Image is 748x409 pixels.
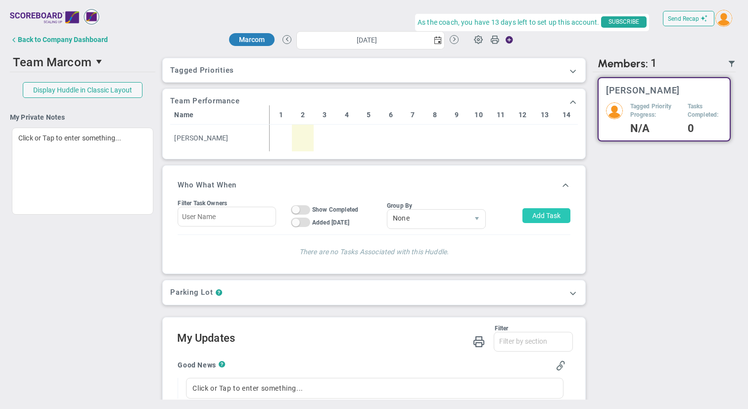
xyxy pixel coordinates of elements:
[177,325,508,332] div: Filter
[688,124,722,133] h4: 0
[178,200,276,207] div: Filter Task Owners
[292,105,314,125] th: 2
[12,128,153,215] div: Click or Tap to enter something...
[10,113,155,122] h4: My Private Notes
[715,10,732,27] img: 209640.Person.photo
[358,105,379,125] th: 5
[473,335,485,347] span: Print My Huddle Updates
[178,207,276,227] input: User Name
[522,208,570,223] button: Add Task
[312,219,349,226] span: Added [DATE]
[402,133,423,143] div: 11/2/2025 to 11/8/2025
[387,202,486,209] div: Group By
[630,102,680,119] h5: Tagged Priority Progress:
[239,36,265,44] span: Marcom
[314,133,335,143] div: 10/5/2025 to 10/11/2025
[469,30,488,48] span: Huddle Settings
[630,124,680,133] h4: N/A
[601,16,647,28] span: SUBSCRIBE
[186,378,563,399] div: Click or Tap to enter something...
[668,15,699,22] span: Send Recap
[418,16,599,29] span: As the coach, you have 13 days left to set up this account.
[270,133,291,143] div: 9/21/2025 to 9/27/2025
[446,133,467,143] div: 11/16/2025 to 11/22/2025
[358,133,379,143] div: 10/19/2025 to 10/25/2025
[10,30,108,49] button: Back to Company Dashboard
[663,11,714,26] button: Send Recap
[423,105,445,125] th: 8
[688,102,722,119] h5: Tasks Completed:
[18,36,108,44] div: Back to Company Dashboard
[467,133,489,143] div: 11/23/2025 to 11/29/2025
[387,210,468,227] span: None
[402,105,423,125] th: 7
[23,82,142,98] button: Display Huddle in Classic Layout
[490,35,499,48] span: Print Huddle
[170,288,213,297] h3: Parking Lot
[490,133,512,143] div: 11/30/2025 to 12/6/2025
[270,105,291,125] th: 1
[423,133,445,143] div: 11/9/2025 to 11/15/2025
[292,133,314,143] div: 9/28/2025 to 10/4/2025
[10,7,79,27] img: scalingup-logo.svg
[490,105,512,125] th: 11
[170,125,269,151] td: [PERSON_NAME]
[312,206,358,213] span: Show Completed
[170,105,269,125] th: Name
[556,133,578,143] div: 12/21/2025 to 12/27/2025
[446,105,467,125] th: 9
[336,133,358,143] div: 10/12/2025 to 10/18/2025
[494,332,572,350] input: Filter by section
[606,86,680,95] h3: [PERSON_NAME]
[170,96,577,105] h3: Team Performance
[431,32,445,49] span: select
[534,133,556,143] div: 12/14/2025 to 12/20/2025
[178,181,236,189] h3: Who What When
[380,133,402,143] div: 10/26/2025 to 11/1/2025
[468,210,485,228] span: select
[556,105,578,125] th: 14
[512,133,533,143] div: 12/7/2025 to 12/13/2025
[178,361,218,369] h4: Good News
[380,105,402,125] th: 6
[500,33,513,46] span: Action Button
[92,53,108,70] span: select
[512,105,533,125] th: 12
[336,105,358,125] th: 4
[728,60,736,68] span: Filter Updated Members
[187,245,560,256] h4: There are no Tasks Associated with this Huddle.
[13,55,92,69] span: Team Marcom
[314,105,335,125] th: 3
[651,57,657,70] span: 1
[606,102,623,119] img: 209640.Person.photo
[534,105,556,125] th: 13
[598,57,648,70] span: Members:
[177,332,572,346] h2: My Updates
[467,105,489,125] th: 10
[170,66,577,75] h3: Tagged Priorities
